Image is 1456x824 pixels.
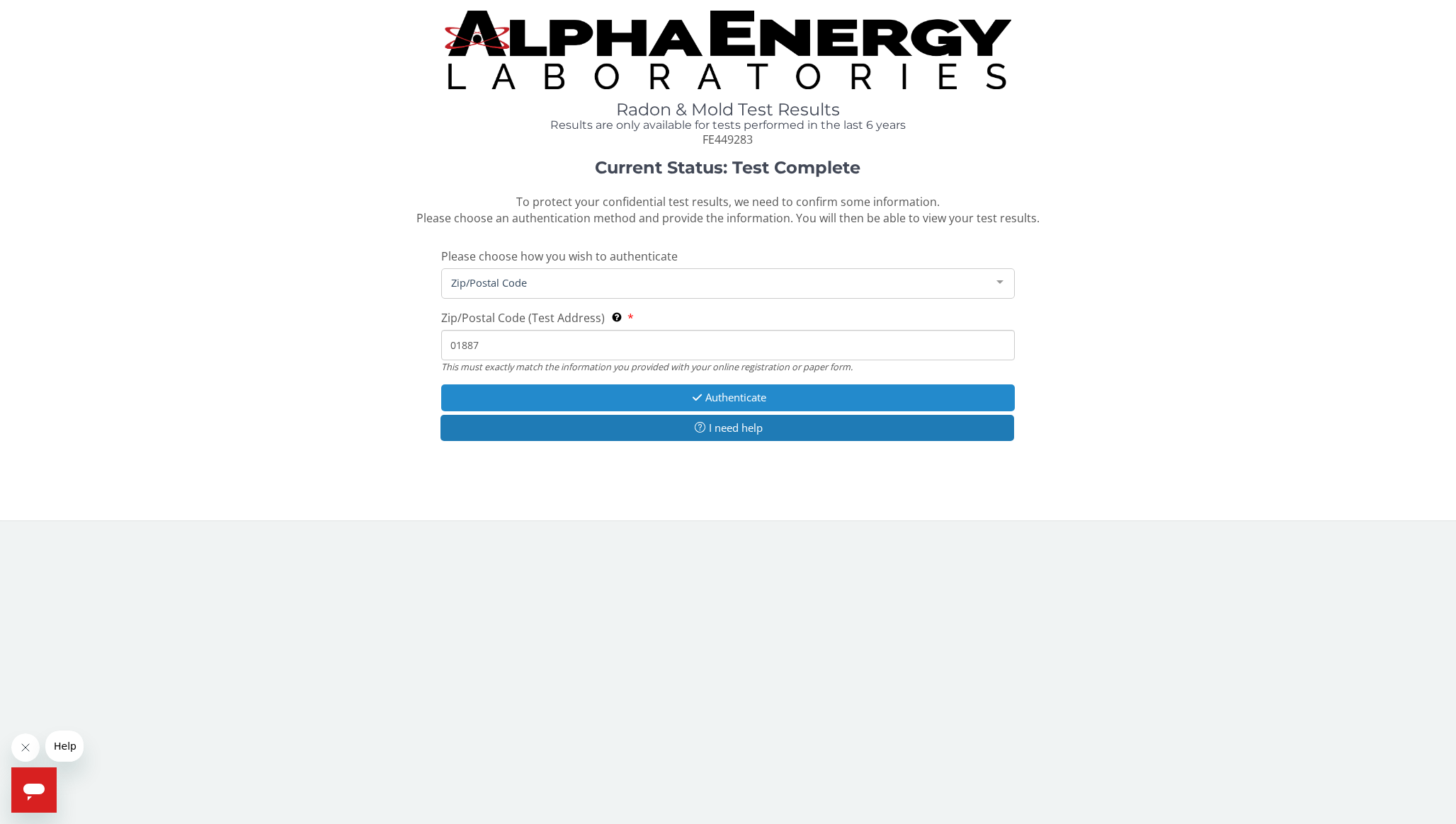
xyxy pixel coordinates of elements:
span: Zip/Postal Code (Test Address) [441,310,605,326]
img: TightCrop.jpg [445,11,1011,89]
h1: Radon & Mold Test Results [441,101,1015,119]
iframe: Message from company [45,731,84,762]
button: Authenticate [441,384,1015,411]
h4: Results are only available for tests performed in the last 6 years [441,119,1015,132]
iframe: Close message [11,733,40,762]
span: Zip/Postal Code [448,275,986,290]
strong: Current Status: Test Complete [595,157,860,178]
button: I need help [440,415,1014,441]
span: FE449283 [703,132,753,147]
div: This must exactly match the information you provided with your online registration or paper form. [441,360,1015,373]
span: Please choose how you wish to authenticate [441,248,678,264]
span: To protect your confidential test results, we need to confirm some information. Please choose an ... [416,194,1040,226]
iframe: Button to launch messaging window [11,767,57,813]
